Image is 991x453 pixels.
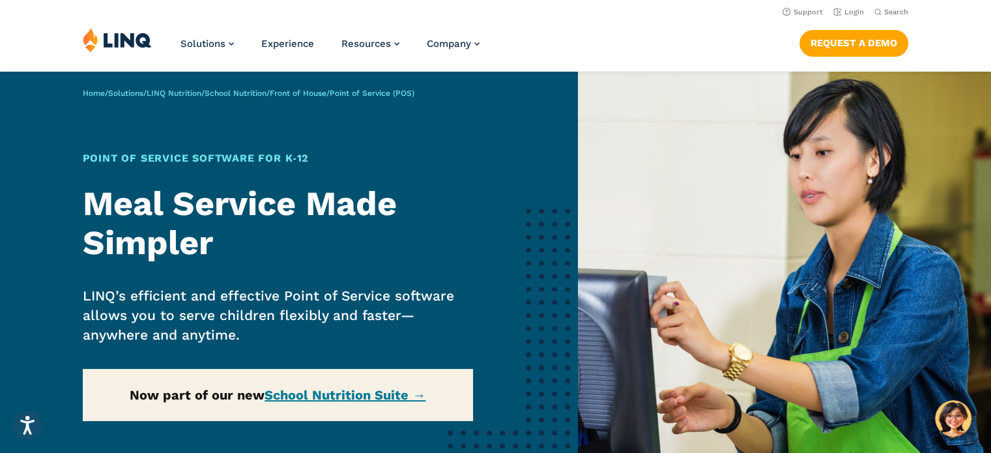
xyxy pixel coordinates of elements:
[341,38,399,50] a: Resources
[874,7,908,17] button: Open Search Bar
[83,286,473,345] p: LINQ’s efficient and effective Point of Service software allows you to serve children flexibly an...
[108,89,143,98] a: Solutions
[83,27,152,52] img: LINQ | K‑12 Software
[799,27,908,56] nav: Button Navigation
[799,30,908,56] a: Request a Demo
[147,89,201,98] a: LINQ Nutrition
[130,387,425,403] strong: Now part of our new
[427,38,471,50] span: Company
[884,8,908,16] span: Search
[427,38,480,50] a: Company
[330,89,414,98] span: Point of Service (POS)
[180,38,225,50] span: Solutions
[205,89,266,98] a: School Nutrition
[180,27,480,70] nav: Primary Navigation
[261,38,314,50] a: Experience
[833,8,864,16] a: Login
[270,89,326,98] a: Front of House
[83,151,473,166] h1: Point of Service Software for K‑12
[83,89,105,98] a: Home
[783,8,823,16] a: Support
[180,38,234,50] a: Solutions
[341,38,391,50] span: Resources
[935,400,971,437] button: Hello, have a question? Let’s chat.
[83,184,397,263] strong: Meal Service Made Simpler
[83,89,414,98] span: / / / / /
